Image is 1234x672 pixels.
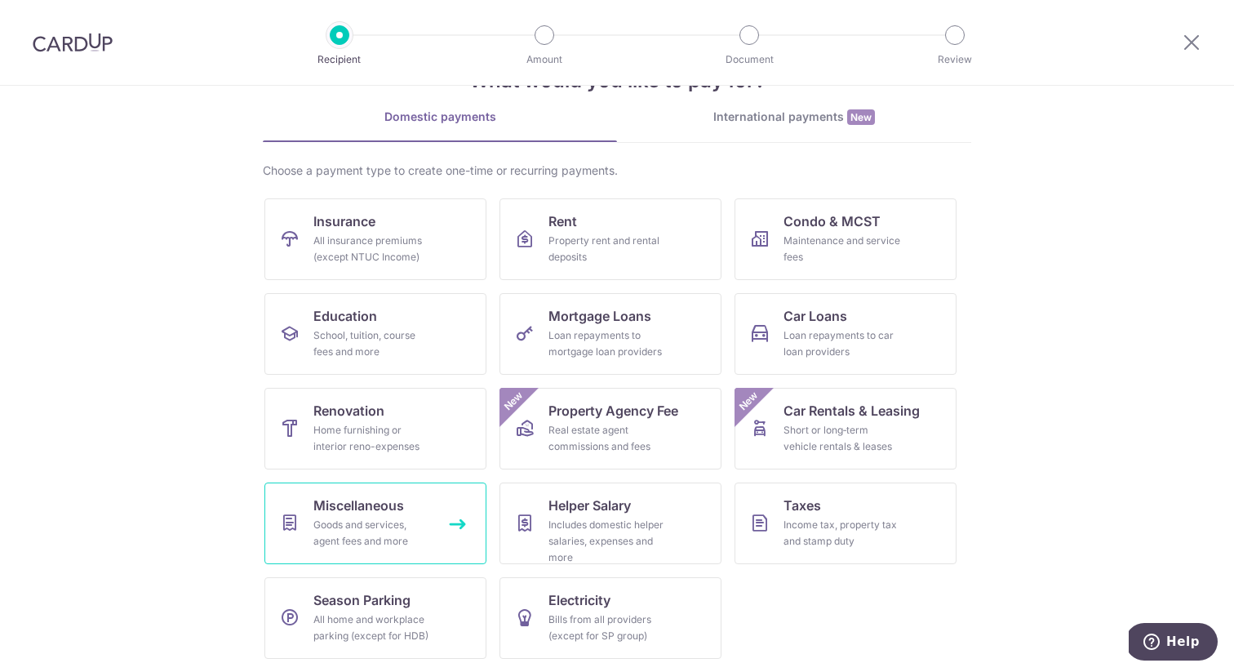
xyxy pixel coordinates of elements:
div: All insurance premiums (except NTUC Income) [313,233,431,265]
div: Property rent and rental deposits [548,233,666,265]
span: Property Agency Fee [548,401,678,421]
a: RentProperty rent and rental deposits [499,198,721,280]
div: Loan repayments to mortgage loan providers [548,327,666,360]
div: International payments [617,109,971,126]
a: TaxesIncome tax, property tax and stamp duty [735,483,957,564]
span: Condo & MCST [783,211,881,231]
div: All home and workplace parking (except for HDB) [313,612,431,644]
div: Domestic payments [263,109,617,125]
a: InsuranceAll insurance premiums (except NTUC Income) [264,198,486,280]
span: Renovation [313,401,384,421]
span: Taxes [783,496,821,515]
span: Education [313,306,377,326]
div: Real estate agent commissions and fees [548,422,666,455]
a: Helper SalaryIncludes domestic helper salaries, expenses and more [499,483,721,564]
span: Rent [548,211,577,231]
a: MiscellaneousGoods and services, agent fees and more [264,483,486,564]
a: Property Agency FeeReal estate agent commissions and feesNew [499,388,721,470]
p: Recipient [279,51,400,68]
div: Maintenance and service fees [783,233,901,265]
a: RenovationHome furnishing or interior reno-expenses [264,388,486,470]
a: Mortgage LoansLoan repayments to mortgage loan providers [499,293,721,375]
span: Electricity [548,590,610,610]
div: Choose a payment type to create one-time or recurring payments. [263,162,971,179]
span: Helper Salary [548,496,631,515]
div: Short or long‑term vehicle rentals & leases [783,422,901,455]
div: Loan repayments to car loan providers [783,327,901,360]
span: New [500,388,527,415]
p: Amount [484,51,605,68]
span: Season Parking [313,590,411,610]
span: New [847,109,875,125]
a: EducationSchool, tuition, course fees and more [264,293,486,375]
span: Car Rentals & Leasing [783,401,920,421]
p: Document [689,51,810,68]
div: Income tax, property tax and stamp duty [783,517,901,550]
iframe: Opens a widget where you can find more information [1129,623,1218,664]
a: Season ParkingAll home and workplace parking (except for HDB) [264,577,486,659]
span: New [735,388,762,415]
span: Insurance [313,211,375,231]
span: Miscellaneous [313,496,404,515]
a: Condo & MCSTMaintenance and service fees [735,198,957,280]
div: Home furnishing or interior reno-expenses [313,422,431,455]
p: Review [894,51,1015,68]
div: Includes domestic helper salaries, expenses and more [548,517,666,566]
div: Bills from all providers (except for SP group) [548,612,666,644]
a: Car Rentals & LeasingShort or long‑term vehicle rentals & leasesNew [735,388,957,470]
img: CardUp [33,33,113,52]
div: School, tuition, course fees and more [313,327,431,360]
div: Goods and services, agent fees and more [313,517,431,550]
span: Car Loans [783,306,847,326]
a: ElectricityBills from all providers (except for SP group) [499,577,721,659]
span: Mortgage Loans [548,306,651,326]
a: Car LoansLoan repayments to car loan providers [735,293,957,375]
